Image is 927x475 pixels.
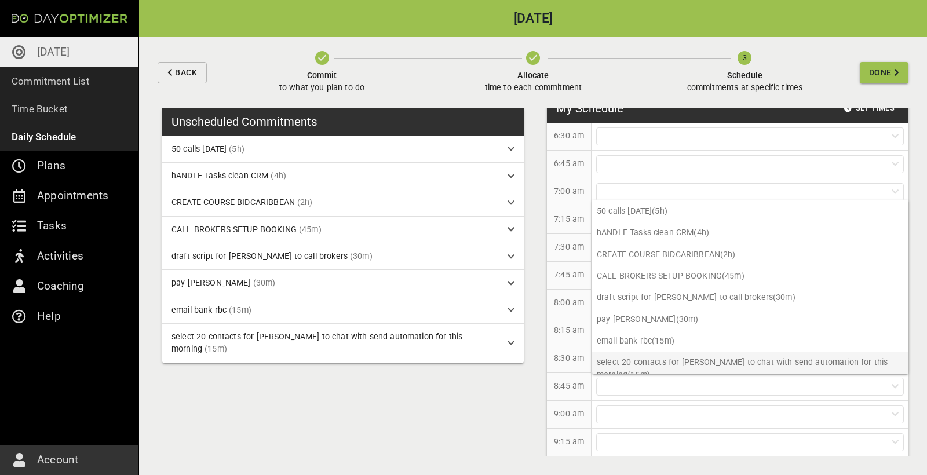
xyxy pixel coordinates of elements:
[592,265,908,287] p: CALL BROKERS SETUP BOOKING (45m)
[271,171,286,180] span: (4h)
[592,244,908,265] p: CREATE COURSE BIDCARIBBEAN (2h)
[171,278,251,287] span: pay [PERSON_NAME]
[554,213,584,225] p: 7:15 am
[171,251,348,261] span: draft script for [PERSON_NAME] to call brokers
[554,324,584,337] p: 8:15 am
[556,100,623,117] h3: My Schedule
[743,53,747,62] text: 3
[299,225,322,234] span: (45m)
[485,82,582,94] p: time to each commitment
[162,217,524,243] div: CALL BROKERS SETUP BOOKING(45m)
[253,278,276,287] span: (30m)
[279,82,364,94] p: to what you plan to do
[37,451,78,469] p: Account
[37,43,70,61] p: [DATE]
[592,330,908,352] p: email bank rbc (15m)
[171,225,297,234] span: CALL BROKERS SETUP BOOKING
[12,129,76,145] p: Daily Schedule
[229,305,251,315] span: (15m)
[162,136,524,163] div: 50 calls [DATE](5h)
[229,144,244,154] span: (5h)
[175,65,197,80] span: Back
[171,332,462,353] span: select 20 contacts for [PERSON_NAME] to chat with send automation for this morning
[162,297,524,324] div: email bank rbc(15m)
[592,287,908,308] p: draft script for [PERSON_NAME] to call brokers (30m)
[162,243,524,270] div: draft script for [PERSON_NAME] to call brokers(30m)
[687,82,802,94] p: commitments at specific times
[162,163,524,189] div: hANDLE Tasks clean CRM(4h)
[171,171,268,180] span: hANDLE Tasks clean CRM
[12,101,68,117] p: Time Bucket
[554,408,584,420] p: 9:00 am
[171,305,227,315] span: email bank rbc
[37,277,85,295] p: Coaching
[162,189,524,216] div: CREATE COURSE BIDCARIBBEAN(2h)
[171,144,227,154] span: 50 calls [DATE]
[554,185,584,198] p: 7:00 am
[554,241,584,253] p: 7:30 am
[554,436,584,448] p: 9:15 am
[205,344,227,353] span: (15m)
[860,62,908,83] button: Done
[162,324,524,363] div: select 20 contacts for [PERSON_NAME] to chat with send automation for this morning(15m)
[687,70,802,82] span: Schedule
[350,251,373,261] span: (30m)
[554,380,584,392] p: 8:45 am
[12,14,127,23] img: Day Optimizer
[211,37,432,108] button: Committo what you plan to do
[162,270,524,297] div: pay [PERSON_NAME](30m)
[279,70,364,82] span: Commit
[37,217,67,235] p: Tasks
[554,158,584,170] p: 6:45 am
[297,198,313,207] span: (2h)
[554,352,584,364] p: 8:30 am
[37,156,65,175] p: Plans
[37,187,108,205] p: Appointments
[592,309,908,330] p: pay [PERSON_NAME] (30m)
[485,70,582,82] span: Allocate
[37,307,61,326] p: Help
[554,297,584,309] p: 8:00 am
[869,65,892,80] span: Done
[554,269,584,281] p: 7:45 am
[592,352,908,386] p: select 20 contacts for [PERSON_NAME] to chat with send automation for this morning (15m)
[171,198,295,207] span: CREATE COURSE BIDCARIBBEAN
[423,37,644,108] button: Allocatetime to each commitment
[37,247,83,265] p: Activities
[12,73,90,89] p: Commitment List
[171,113,317,130] h3: Unscheduled Commitments
[592,222,908,243] p: hANDLE Tasks clean CRM (4h)
[844,102,895,115] span: Set Times
[840,100,899,118] button: Set Times
[554,130,584,142] p: 6:30 am
[634,37,855,108] button: Schedulecommitments at specific times
[139,12,927,25] h2: [DATE]
[592,200,908,222] p: 50 calls [DATE] (5h)
[158,62,207,83] button: Back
